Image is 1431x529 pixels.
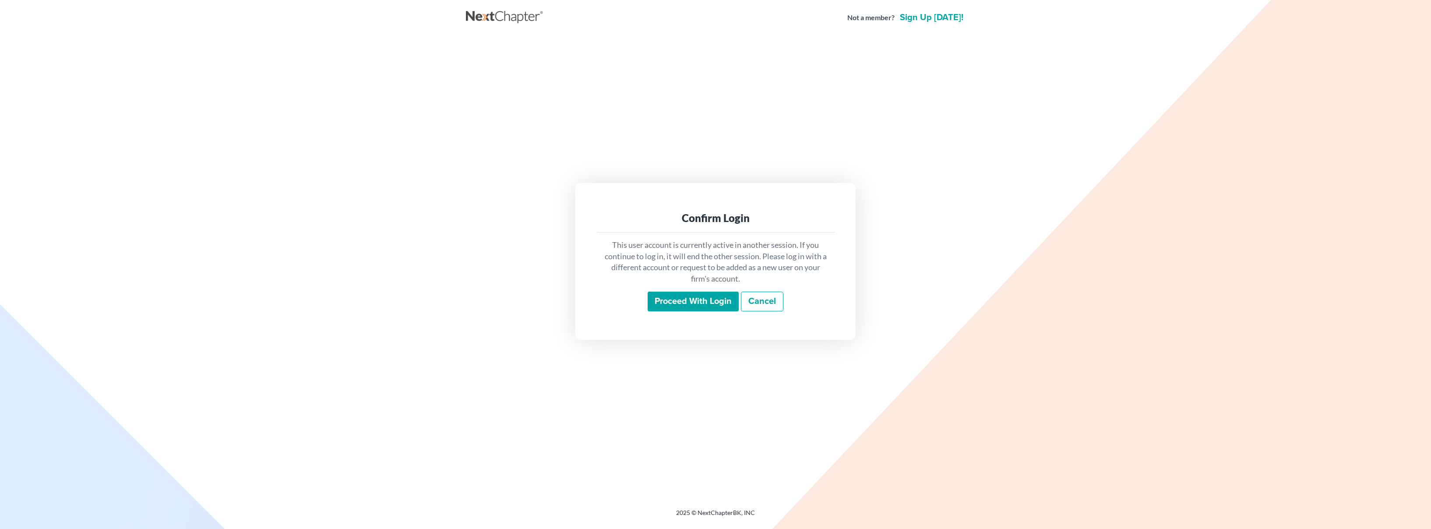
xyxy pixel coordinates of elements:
div: Confirm Login [603,211,828,225]
a: Sign up [DATE]! [898,13,965,22]
p: This user account is currently active in another session. If you continue to log in, it will end ... [603,240,828,285]
strong: Not a member? [847,13,895,23]
div: 2025 © NextChapterBK, INC [466,508,965,524]
a: Cancel [741,292,783,312]
input: Proceed with login [648,292,739,312]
